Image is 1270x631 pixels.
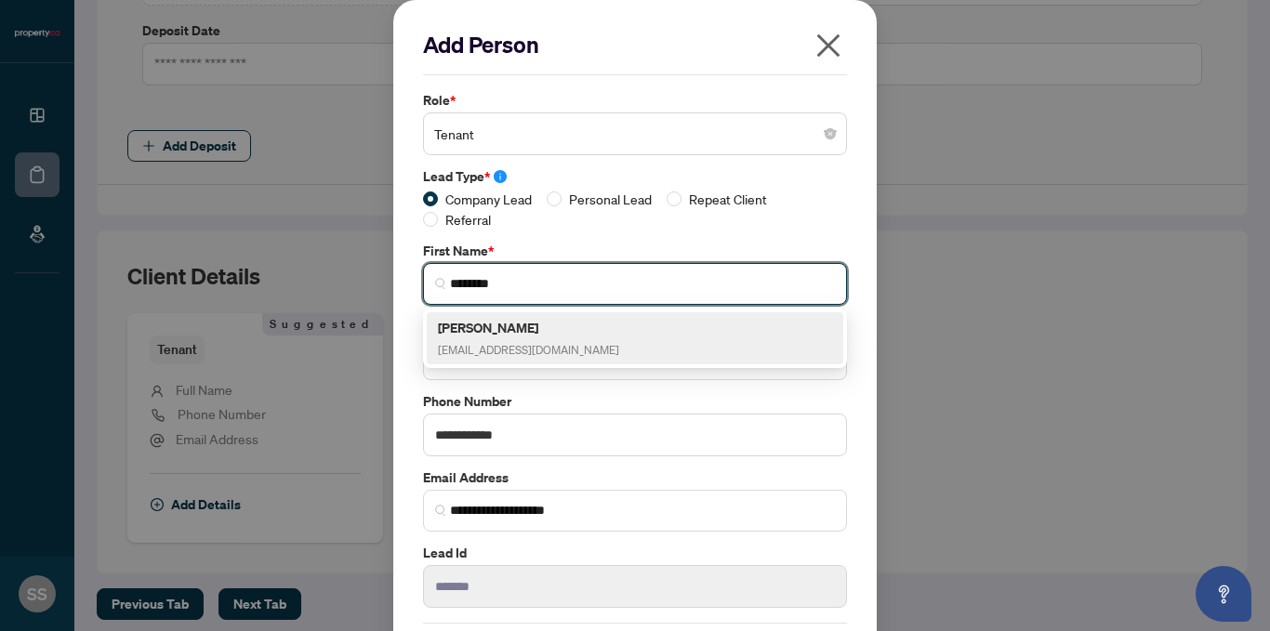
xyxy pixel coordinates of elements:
[434,116,836,151] span: Tenant
[423,166,847,187] label: Lead Type
[435,278,446,289] img: search_icon
[494,170,507,183] span: info-circle
[825,128,836,139] span: close-circle
[438,189,539,209] span: Company Lead
[423,543,847,563] label: Lead Id
[438,209,498,230] span: Referral
[1196,566,1251,622] button: Open asap
[438,317,619,338] h5: [PERSON_NAME]
[423,467,847,488] label: Email Address
[423,391,847,412] label: Phone Number
[438,343,619,357] span: [EMAIL_ADDRESS][DOMAIN_NAME]
[435,505,446,516] img: search_icon
[681,189,774,209] span: Repeat Client
[562,189,659,209] span: Personal Lead
[814,31,843,60] span: close
[423,30,847,59] h2: Add Person
[423,90,847,111] label: Role
[423,241,847,261] label: First Name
